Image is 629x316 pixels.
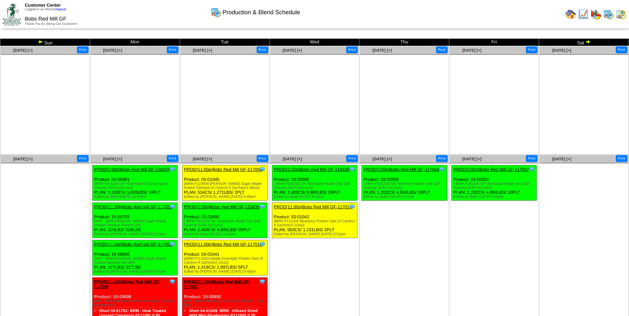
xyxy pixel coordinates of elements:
div: Edited by Bpali [DATE] 10:40pm [184,232,267,236]
div: ( BRM P101216 GF Homestyle Maple Sea Salt Granola SUPs (6/11oz)) [274,182,357,190]
span: Bobs Red Mill GF [25,16,66,22]
div: Product: 03-00992 PLAN: 2,400CS / 9,900LBS / 20PLT [272,165,357,201]
td: Sun [0,39,90,46]
a: [DATE] [+] [552,48,571,53]
div: Edited by [PERSON_NAME] [DATE] 6:51pm [274,232,357,236]
div: (WIP – BRM Blueberry Overnight Protein - Oat Mix) [184,299,267,307]
a: PROD(11:00p)Bobs Red Mill GF-117010 [184,242,262,247]
div: (BRM P110939 [PERSON_NAME] Sugar Maple Instant Oatmeal (4 Cartons-6 Sachets/1.59oz)) [184,182,267,190]
img: Tooltip [169,166,176,173]
div: (WIP - BRM [PERSON_NAME] Sugar Maple Instant Oatmeal-Powder Mix) [94,219,177,227]
div: Edited by [PERSON_NAME] [DATE] 5:05pm [94,232,177,236]
img: arrowleft.gif [38,39,43,44]
button: Print [167,155,178,162]
td: Thu [359,39,449,46]
div: Product: 03-01041 PLAN: 1,419CS / 2,997LBS / 5PLT [182,240,267,276]
img: line_graph.gif [578,9,589,20]
img: Tooltip [259,203,266,210]
button: Print [257,46,268,53]
img: Tooltip [259,278,266,285]
div: Product: 03-01042 PLAN: 583CS / 1,231LBS / 2PLT [272,203,357,238]
button: Print [526,155,537,162]
button: Print [436,155,448,162]
div: Edited by Bpali [DATE] 9:48pm [453,195,536,199]
a: [DATE] [+] [462,48,481,53]
div: Product: 15-00702 PLAN: 228LBS / 228LBS [92,203,177,238]
div: Product: 15-00695 PLAN: 327LBS / 327LBS [92,240,177,276]
a: (logout) [55,8,66,11]
a: [DATE] [+] [462,157,481,161]
a: PROD(11:30p)Bobs Red Mill GF-117029 [94,279,160,289]
img: Tooltip [169,278,176,285]
td: Wed [270,39,359,46]
div: (WIP – BRM Vanilla Almond Overnight Protein - Powder Mix) [94,299,177,307]
div: Product: 03-00992 PLAN: 1,200CS / 4,950LBS / 10PLT [452,165,537,201]
button: Print [346,46,358,53]
a: PROD(11:30p)Bobs Red Mill GF-117020 [94,204,172,209]
a: PROD(2:00p)Bobs Red Mill GF-115635 [184,204,260,209]
a: [DATE] [+] [372,157,392,161]
img: Tooltip [259,241,266,247]
div: Product: 03-00991 PLAN: 1,220CS / 5,033LBS / 10PLT [92,165,177,201]
div: (BRM P101224 GF Homestyle Coconut Spice Granola SUPs (6/11oz)) [94,182,177,190]
div: ( BRM P101216 GF Homestyle Maple Sea Salt Granola SUPs (6/11oz)) [363,182,447,190]
img: home.gif [565,9,576,20]
a: PROD(11:30p)Bobs Red Mill GF-117033 [184,279,250,289]
img: Tooltip [439,166,445,173]
div: Edited by Bpali [DATE] 5:23pm [274,195,357,199]
div: Product: 03-00992 PLAN: 2,400CS / 9,900LBS / 20PLT [182,203,267,238]
img: Tooltip [529,166,535,173]
div: Edited by [PERSON_NAME] [DATE] 6:45pm [184,270,267,274]
a: [DATE] [+] [13,48,32,53]
span: Thank You for Being Our Customer! [25,22,78,26]
div: (WIP - BRM [PERSON_NAME] Sugar Maple Instant Oatmeal-Oat Mix) [94,257,177,265]
td: Mon [90,39,180,46]
button: Print [346,155,358,162]
button: Print [257,155,268,162]
a: [DATE] [+] [283,157,302,161]
a: [DATE] [+] [103,157,122,161]
span: Production & Blend Schedule [222,9,300,16]
img: Tooltip [349,166,355,173]
button: Print [436,46,448,53]
div: Edited by [PERSON_NAME] [DATE] 6:45pm [184,195,267,199]
div: Edited by Bpali [DATE] 9:47pm [363,195,447,199]
span: Logged in as Afisher [25,8,66,11]
a: PROD(2:00p)Bobs Red Mill GF-116037 [94,167,170,172]
span: Customer Center [25,3,61,8]
div: Product: 03-01045 PLAN: 534CS / 1,271LBS / 2PLT [182,165,267,201]
button: Print [77,155,89,162]
img: arrowright.gif [585,39,591,44]
a: [DATE] [+] [372,48,392,53]
td: Tue [180,39,270,46]
a: [DATE] [+] [193,48,212,53]
a: [DATE] [+] [552,157,571,161]
td: Sat [539,39,629,46]
a: [DATE] [+] [193,157,212,161]
a: [DATE] [+] [13,157,32,161]
img: calendarprod.gif [603,9,614,20]
div: Product: 03-00992 PLAN: 1,200CS / 4,950LBS / 10PLT [362,165,447,201]
div: (BRM P111033 Vanilla Overnight Protein Oats (4 Cartons-4 Sachets/2.12oz)) [184,257,267,265]
a: [DATE] [+] [103,48,122,53]
img: calendarinout.gif [616,9,626,20]
a: PROD(2:00p)Bobs Red Mill GF-115636 [274,167,349,172]
img: Tooltip [169,241,176,247]
a: PROD(2:00p)Bobs Red Mill GF-117056 [363,167,439,172]
a: PROD(2:00p)Bobs Red Mill GF-117057 [453,167,529,172]
img: Tooltip [259,166,266,173]
a: [DATE] [+] [283,48,302,53]
button: Print [77,46,89,53]
div: ( BRM P101216 GF Homestyle Maple Sea Salt Granola SUPs (6/11oz)) [184,219,267,227]
td: Fri [449,39,539,46]
button: Print [616,155,627,162]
